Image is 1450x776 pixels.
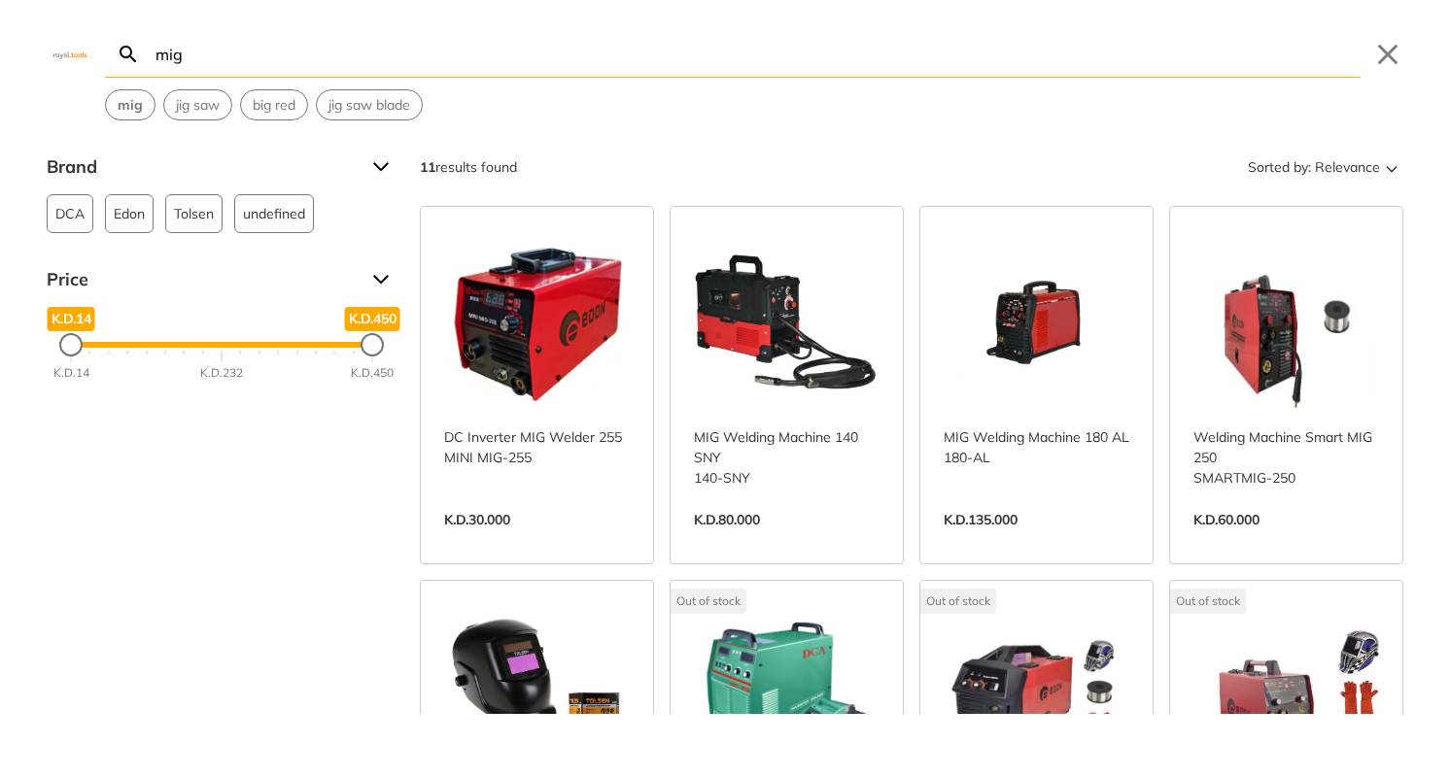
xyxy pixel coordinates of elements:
button: Select suggestion: mig [106,90,155,119]
div: Out of stock [920,589,996,614]
button: Select suggestion: jig saw [164,90,231,119]
span: Relevance [1315,152,1380,183]
div: Minimum Price [59,333,83,356]
button: DCA [47,194,93,233]
input: Search… [152,31,1361,77]
svg: Search [117,43,140,66]
strong: 11 [420,158,435,176]
div: results found [420,152,517,183]
span: Brand [47,152,358,183]
button: Select suggestion: big red [241,90,307,119]
span: jig saw blade [328,95,410,116]
svg: Sort [1380,155,1403,179]
button: Close [1372,39,1403,70]
button: Select suggestion: jig saw blade [317,90,422,119]
span: Price [47,264,358,295]
div: K.D.450 [351,364,394,382]
div: Suggestion: jig saw [163,89,232,120]
button: Sorted by:Relevance Sort [1244,152,1403,183]
div: Out of stock [671,589,746,614]
button: Edon [105,194,154,233]
div: Suggestion: jig saw blade [316,89,423,120]
span: jig saw [176,95,220,116]
div: K.D.232 [200,364,243,382]
div: Out of stock [1170,589,1246,614]
div: K.D.14 [53,364,89,382]
div: Suggestion: mig [105,89,155,120]
strong: mig [118,96,143,114]
div: Maximum Price [361,333,384,356]
button: Tolsen [165,194,223,233]
span: undefined [243,195,305,232]
span: Edon [114,195,145,232]
span: DCA [55,195,85,232]
span: big red [253,95,295,116]
span: Tolsen [174,195,214,232]
div: Suggestion: big red [240,89,308,120]
img: Close [47,50,93,58]
button: undefined [234,194,314,233]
